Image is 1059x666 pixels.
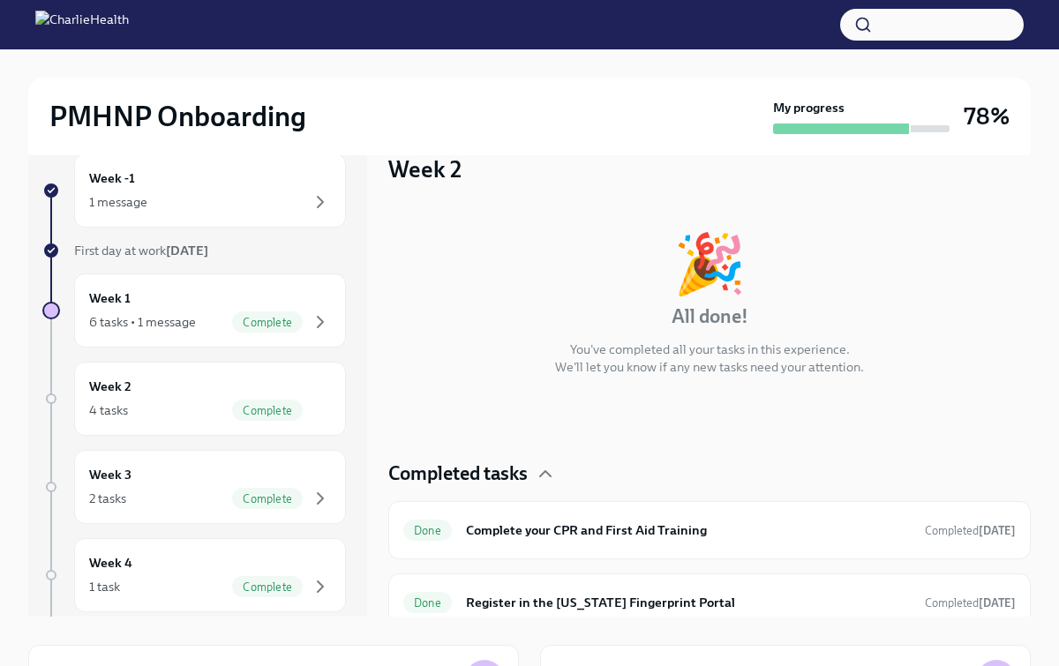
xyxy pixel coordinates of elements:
[42,242,346,259] a: First day at work[DATE]
[89,313,196,331] div: 6 tasks • 1 message
[42,153,346,228] a: Week -11 message
[89,288,131,308] h6: Week 1
[388,460,528,487] h4: Completed tasks
[979,524,1016,537] strong: [DATE]
[673,235,746,293] div: 🎉
[89,401,128,419] div: 4 tasks
[232,316,303,329] span: Complete
[232,404,303,417] span: Complete
[466,593,911,612] h6: Register in the [US_STATE] Fingerprint Portal
[964,101,1010,132] h3: 78%
[49,99,306,134] h2: PMHNP Onboarding
[403,588,1016,617] a: DoneRegister in the [US_STATE] Fingerprint PortalCompleted[DATE]
[403,524,452,537] span: Done
[403,516,1016,544] a: DoneComplete your CPR and First Aid TrainingCompleted[DATE]
[89,193,147,211] div: 1 message
[35,11,129,39] img: CharlieHealth
[166,243,208,258] strong: [DATE]
[232,492,303,505] span: Complete
[979,596,1016,610] strong: [DATE]
[89,465,131,484] h6: Week 3
[403,596,452,610] span: Done
[555,358,864,376] p: We'll let you know if any new tasks need your attention.
[89,553,132,572] h6: Week 4
[89,490,126,507] div: 2 tasks
[570,340,850,358] p: You've completed all your tasks in this experience.
[925,595,1016,611] span: September 9th, 2025 11:20
[89,168,135,188] h6: Week -1
[773,99,845,116] strong: My progress
[925,596,1016,610] span: Completed
[42,538,346,612] a: Week 41 taskComplete
[42,450,346,524] a: Week 32 tasksComplete
[42,362,346,436] a: Week 24 tasksComplete
[672,303,748,330] h4: All done!
[388,153,462,185] h3: Week 2
[925,524,1016,537] span: Completed
[89,377,131,396] h6: Week 2
[925,522,1016,539] span: September 9th, 2025 11:27
[89,578,120,595] div: 1 task
[466,520,911,540] h6: Complete your CPR and First Aid Training
[42,273,346,348] a: Week 16 tasks • 1 messageComplete
[388,460,1031,487] div: Completed tasks
[232,580,303,594] span: Complete
[74,243,208,258] span: First day at work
